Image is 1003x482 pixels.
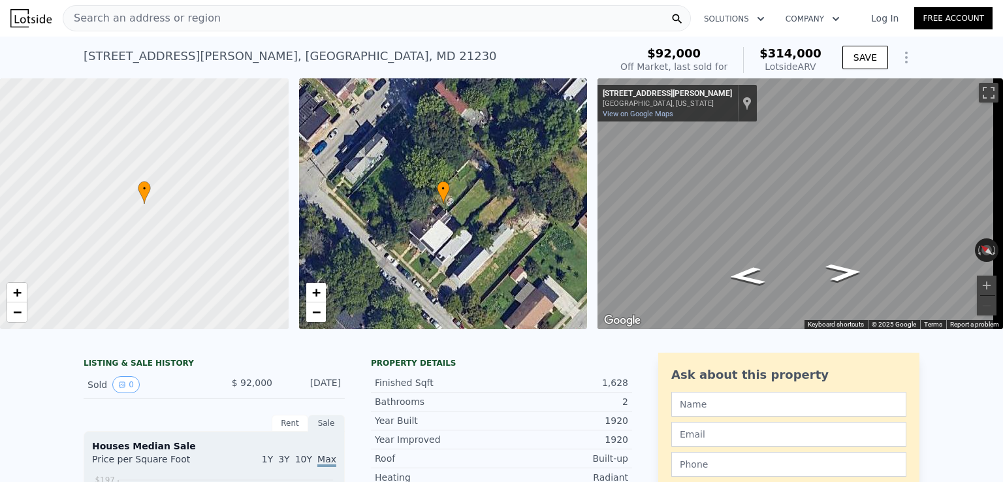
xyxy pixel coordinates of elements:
[977,276,996,295] button: Zoom in
[501,452,628,465] div: Built-up
[975,238,982,262] button: Rotate counterclockwise
[295,454,312,464] span: 10Y
[647,46,701,60] span: $92,000
[371,358,632,368] div: Property details
[375,414,501,427] div: Year Built
[501,395,628,408] div: 2
[308,415,345,432] div: Sale
[278,454,289,464] span: 3Y
[311,304,320,320] span: −
[13,284,22,300] span: +
[88,376,204,393] div: Sold
[603,89,732,99] div: [STREET_ADDRESS][PERSON_NAME]
[375,395,501,408] div: Bathrooms
[671,366,906,384] div: Ask about this property
[10,9,52,27] img: Lotside
[262,454,273,464] span: 1Y
[601,312,644,329] img: Google
[671,452,906,477] input: Phone
[759,60,821,73] div: Lotside ARV
[7,302,27,322] a: Zoom out
[317,454,336,467] span: Max
[597,78,1003,329] div: Street View
[992,238,999,262] button: Rotate clockwise
[501,414,628,427] div: 1920
[842,46,888,69] button: SAVE
[112,376,140,393] button: View historical data
[7,283,27,302] a: Zoom in
[601,312,644,329] a: Open this area in Google Maps (opens a new window)
[671,422,906,447] input: Email
[713,263,781,289] path: Go Northwest, Spence St
[501,433,628,446] div: 1920
[232,378,272,388] span: $ 92,000
[620,60,727,73] div: Off Market, last sold for
[950,321,999,328] a: Report a problem
[283,376,341,393] div: [DATE]
[63,10,221,26] span: Search an address or region
[808,320,864,329] button: Keyboard shortcuts
[84,47,497,65] div: [STREET_ADDRESS][PERSON_NAME] , [GEOGRAPHIC_DATA] , MD 21230
[13,304,22,320] span: −
[775,7,850,31] button: Company
[855,12,914,25] a: Log In
[84,358,345,371] div: LISTING & SALE HISTORY
[311,284,320,300] span: +
[597,78,1003,329] div: Map
[375,452,501,465] div: Roof
[138,183,151,195] span: •
[272,415,308,432] div: Rent
[974,239,998,261] button: Reset the view
[603,110,673,118] a: View on Google Maps
[977,296,996,315] button: Zoom out
[872,321,916,328] span: © 2025 Google
[306,283,326,302] a: Zoom in
[671,392,906,417] input: Name
[437,181,450,204] div: •
[924,321,942,328] a: Terms (opens in new tab)
[979,83,998,103] button: Toggle fullscreen view
[375,433,501,446] div: Year Improved
[92,453,214,474] div: Price per Square Foot
[914,7,993,29] a: Free Account
[501,376,628,389] div: 1,628
[375,376,501,389] div: Finished Sqft
[810,259,878,285] path: Go Southeast, Spence St
[759,46,821,60] span: $314,000
[742,96,752,110] a: Show location on map
[92,440,336,453] div: Houses Median Sale
[138,181,151,204] div: •
[603,99,732,108] div: [GEOGRAPHIC_DATA], [US_STATE]
[893,44,919,71] button: Show Options
[693,7,775,31] button: Solutions
[306,302,326,322] a: Zoom out
[437,183,450,195] span: •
